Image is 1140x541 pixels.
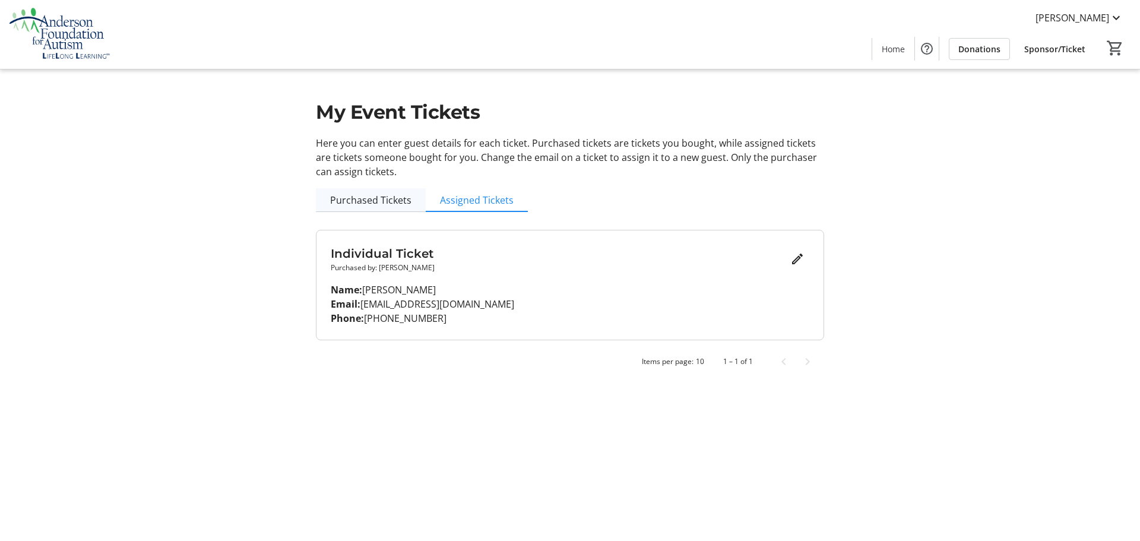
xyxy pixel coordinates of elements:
[330,195,411,205] span: Purchased Tickets
[331,312,364,325] strong: Phone:
[796,350,819,374] button: Next page
[331,262,786,273] p: Purchased by: [PERSON_NAME]
[316,350,824,374] mat-paginator: Select page
[1035,11,1109,25] span: [PERSON_NAME]
[1015,38,1095,60] a: Sponsor/Ticket
[915,37,939,61] button: Help
[949,38,1010,60] a: Donations
[642,356,693,367] div: Items per page:
[1026,8,1133,27] button: [PERSON_NAME]
[331,298,360,311] strong: Email:
[440,195,514,205] span: Assigned Tickets
[331,283,809,297] p: [PERSON_NAME]
[772,350,796,374] button: Previous page
[316,136,824,179] p: Here you can enter guest details for each ticket. Purchased tickets are tickets you bought, while...
[331,283,362,296] strong: Name:
[882,43,905,55] span: Home
[331,297,809,311] p: [EMAIL_ADDRESS][DOMAIN_NAME]
[1024,43,1085,55] span: Sponsor/Ticket
[316,98,824,126] h1: My Event Tickets
[331,245,786,262] h3: Individual Ticket
[958,43,1000,55] span: Donations
[723,356,753,367] div: 1 – 1 of 1
[1104,37,1126,59] button: Cart
[786,247,809,271] button: Edit
[7,5,113,64] img: Anderson Foundation for Autism 's Logo
[696,356,704,367] div: 10
[872,38,914,60] a: Home
[331,311,809,325] p: [PHONE_NUMBER]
